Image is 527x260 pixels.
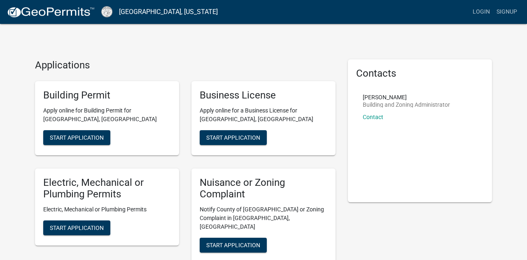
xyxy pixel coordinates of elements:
[200,130,267,145] button: Start Application
[356,68,484,80] h5: Contacts
[200,89,327,101] h5: Business License
[200,106,327,124] p: Apply online for a Business License for [GEOGRAPHIC_DATA], [GEOGRAPHIC_DATA]
[206,242,260,248] span: Start Application
[43,220,110,235] button: Start Application
[50,225,104,231] span: Start Application
[206,134,260,141] span: Start Application
[43,89,171,101] h5: Building Permit
[43,106,171,124] p: Apply online for Building Permit for [GEOGRAPHIC_DATA], [GEOGRAPHIC_DATA]
[363,94,450,100] p: [PERSON_NAME]
[43,130,110,145] button: Start Application
[50,134,104,141] span: Start Application
[363,114,383,120] a: Contact
[119,5,218,19] a: [GEOGRAPHIC_DATA], [US_STATE]
[363,102,450,108] p: Building and Zoning Administrator
[101,6,112,17] img: Cook County, Georgia
[200,238,267,253] button: Start Application
[43,177,171,201] h5: Electric, Mechanical or Plumbing Permits
[200,205,327,231] p: Notify County of [GEOGRAPHIC_DATA] or Zoning Complaint in [GEOGRAPHIC_DATA], [GEOGRAPHIC_DATA]
[200,177,327,201] h5: Nuisance or Zoning Complaint
[469,4,493,20] a: Login
[35,59,336,71] h4: Applications
[43,205,171,214] p: Electric, Mechanical or Plumbing Permits
[493,4,520,20] a: Signup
